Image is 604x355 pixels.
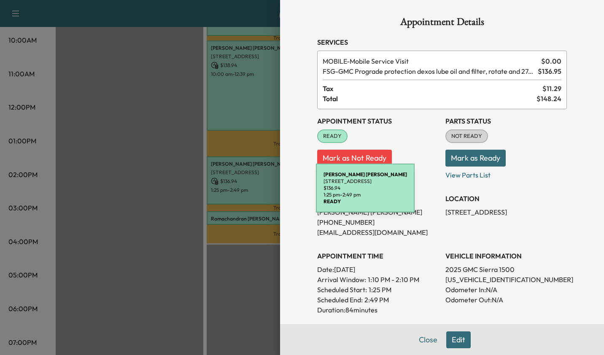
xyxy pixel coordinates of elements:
[446,331,471,348] button: Edit
[317,150,392,167] button: Mark as Not Ready
[537,94,561,104] span: $ 148.24
[317,285,367,295] p: Scheduled Start:
[445,251,567,261] h3: VEHICLE INFORMATION
[368,274,419,285] span: 1:10 PM - 2:10 PM
[445,295,567,305] p: Odometer Out: N/A
[317,116,439,126] h3: Appointment Status
[323,83,542,94] span: Tax
[317,37,567,47] h3: Services
[324,191,407,198] p: 1:25 pm - 2:49 pm
[323,56,538,66] span: Mobile Service Visit
[318,132,347,140] span: READY
[445,274,567,285] p: [US_VEHICLE_IDENTIFICATION_NUMBER]
[445,264,567,274] p: 2025 GMC Sierra 1500
[317,227,439,237] p: [EMAIL_ADDRESS][DOMAIN_NAME]
[445,194,567,204] h3: LOCATION
[445,116,567,126] h3: Parts Status
[317,295,363,305] p: Scheduled End:
[445,167,567,180] p: View Parts List
[541,56,561,66] span: $ 0.00
[364,295,389,305] p: 2:49 PM
[324,198,341,204] b: READY
[317,17,567,30] h1: Appointment Details
[445,150,506,167] button: Mark as Ready
[324,185,407,191] p: $ 136.94
[317,217,439,227] p: [PHONE_NUMBER]
[317,264,439,274] p: Date: [DATE]
[317,274,439,285] p: Arrival Window:
[445,207,567,217] p: [STREET_ADDRESS]
[369,285,391,295] p: 1:25 PM
[542,83,561,94] span: $ 11.29
[413,331,443,348] button: Close
[324,171,407,177] b: [PERSON_NAME] [PERSON_NAME]
[538,66,561,76] span: $ 136.95
[323,66,534,76] span: GMC Prograde protection dexos lube oil and filter, rotate and 27-point inspection.
[323,94,537,104] span: Total
[317,305,439,315] p: Duration: 84 minutes
[317,251,439,261] h3: APPOINTMENT TIME
[446,132,487,140] span: NOT READY
[324,178,407,185] p: [STREET_ADDRESS]
[445,285,567,295] p: Odometer In: N/A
